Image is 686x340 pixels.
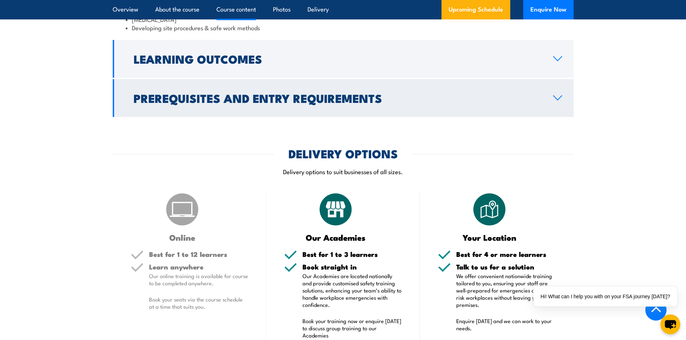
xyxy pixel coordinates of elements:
h2: DELIVERY OPTIONS [288,148,398,158]
h5: Talk to us for a solution [456,263,556,270]
h5: Book straight in [302,263,402,270]
p: Our online training is available for course to be completed anywhere. [149,272,248,287]
p: Enquire [DATE] and we can work to your needs. [456,317,556,332]
a: Learning Outcomes [113,40,574,78]
h5: Best for 4 or more learners [456,251,556,258]
h5: Best for 1 to 12 learners [149,251,248,258]
p: Our Academies are located nationally and provide customised safety training solutions, enhancing ... [302,272,402,308]
button: chat-button [660,314,680,334]
div: Hi! What can I help you with on your FSA journey [DATE]? [533,286,677,307]
h2: Prerequisites and Entry Requirements [134,93,542,103]
p: Book your seats via the course schedule at a time that suits you. [149,296,248,310]
p: Book your training now or enquire [DATE] to discuss group training to our Academies [302,317,402,339]
a: Prerequisites and Entry Requirements [113,79,574,117]
h3: Online [131,233,234,241]
p: Delivery options to suit businesses of all sizes. [113,167,574,176]
p: We offer convenient nationwide training tailored to you, ensuring your staff are well-prepared fo... [456,272,556,308]
h5: Best for 1 to 3 learners [302,251,402,258]
h2: Learning Outcomes [134,54,542,64]
li: Developing site procedures & safe work methods [126,23,561,32]
h5: Learn anywhere [149,263,248,270]
h3: Our Academies [284,233,387,241]
h3: Your Location [438,233,541,241]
